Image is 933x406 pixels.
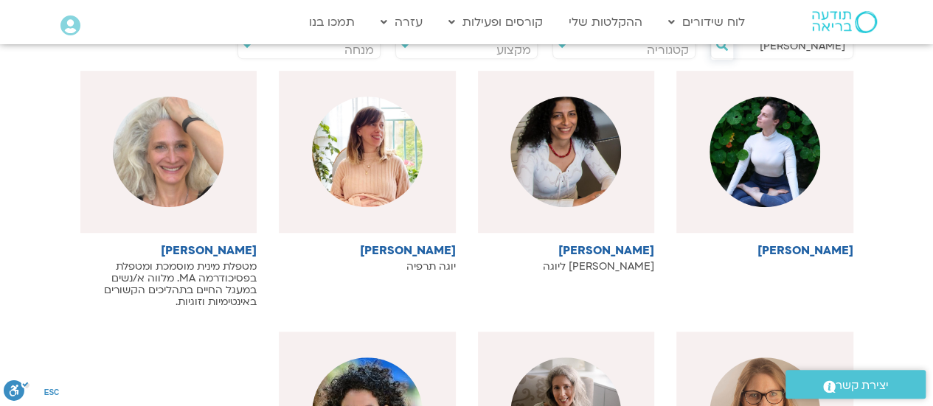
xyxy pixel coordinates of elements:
[279,261,456,273] p: יוגה תרפיה
[478,261,655,273] p: [PERSON_NAME] ליוגה
[496,42,531,58] span: מקצוע
[710,97,820,207] img: %D7%A2%D7%A0%D7%AA-%D7%93%D7%95%D7%99%D7%93.jpeg
[279,71,456,273] a: [PERSON_NAME]יוגה תרפיה
[733,33,845,58] input: חיפוש
[510,97,621,207] img: %D7%A2%D7%A0%D7%AA-%D7%A7%D7%93%D7%A8.jpeg
[312,97,423,207] img: %D7%A2%D7%A0%D7%AA-%D7%9E%D7%99%D7%9B%D7%90%D7%9C%D7%99%D7%A1.jpg
[80,244,257,257] h6: [PERSON_NAME]
[836,376,889,396] span: יצירת קשר
[279,244,456,257] h6: [PERSON_NAME]
[344,42,374,58] span: מנחה
[478,244,655,257] h6: [PERSON_NAME]
[80,261,257,308] p: מטפלת מינית מוסמכת ומטפלת בפסיכודרמה MA. מלווה א/נשים במעגל החיים בתהליכים הקשורים באינטימיות וזו...
[812,11,877,33] img: תודעה בריאה
[785,370,926,399] a: יצירת קשר
[478,71,655,273] a: [PERSON_NAME][PERSON_NAME] ליוגה
[661,8,752,36] a: לוח שידורים
[647,42,689,58] span: קטגוריה
[561,8,650,36] a: ההקלטות שלי
[441,8,550,36] a: קורסים ופעילות
[676,244,853,257] h6: [PERSON_NAME]
[373,8,430,36] a: עזרה
[80,71,257,308] a: [PERSON_NAME]מטפלת מינית מוסמכת ומטפלת בפסיכודרמה MA. מלווה א/נשים במעגל החיים בתהליכים הקשורים ב...
[302,8,362,36] a: תמכו בנו
[676,71,853,257] a: [PERSON_NAME]
[113,97,223,207] img: %D7%A2%D7%A0%D7%AA-%D7%91%D7%99%D7%A8%D7%9F-2.jpg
